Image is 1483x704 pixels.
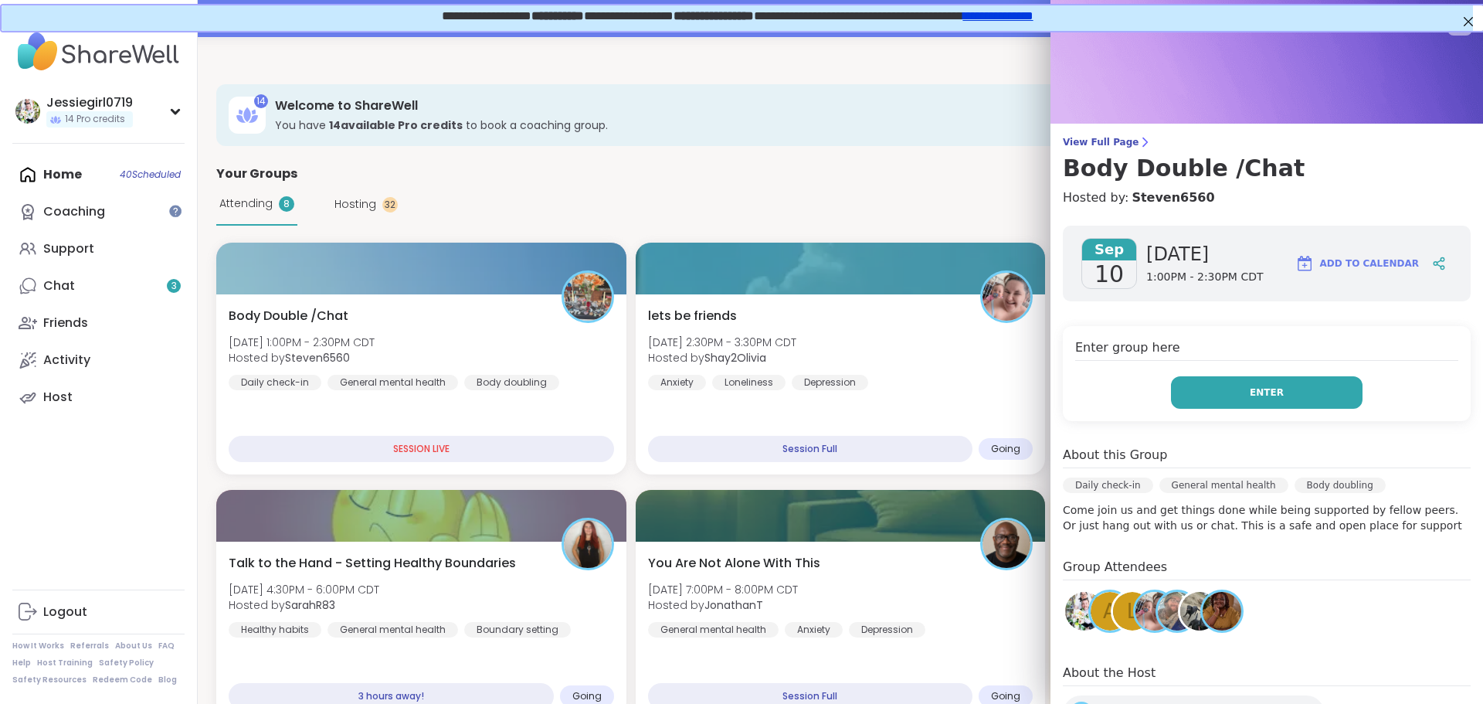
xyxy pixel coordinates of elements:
div: General mental health [1159,478,1288,493]
b: Steven6560 [285,350,350,366]
img: Jessiegirl0719 [1065,592,1104,631]
span: Hosting [334,196,376,213]
div: General mental health [327,375,458,390]
h4: About this Group [1063,446,1167,464]
div: Activity [43,352,90,369]
a: Jessiegirl0719 [1063,590,1106,633]
div: Boundary setting [464,622,571,638]
span: Hosted by [648,597,798,613]
div: Friends [43,315,88,332]
div: Anxiety [785,622,843,638]
a: FAQ [158,641,175,651]
div: Healthy habits [229,622,321,638]
div: Chat [43,277,75,294]
a: Host Training [37,658,93,668]
button: Add to Calendar [1288,245,1426,282]
div: Loneliness [712,375,786,390]
h3: You have to book a coaching group. [275,117,1307,133]
span: Your Groups [216,165,297,183]
a: Amie89 [1178,590,1221,633]
b: Shay2Olivia [704,350,766,366]
span: Hosted by [648,350,796,366]
span: Hosted by [229,597,379,613]
a: Activity [12,342,185,379]
img: Shay2Olivia [1135,592,1174,631]
span: Talk to the Hand - Setting Healthy Boundaries [229,554,516,573]
div: Daily check-in [229,375,321,390]
div: Body doubling [1295,478,1386,493]
img: Leanna85 [1203,592,1241,631]
div: SESSION LIVE [229,436,614,462]
img: ShareWell Nav Logo [12,25,185,79]
span: Going [991,443,1020,455]
a: Steven6560 [1132,189,1214,207]
a: Safety Resources [12,675,87,685]
span: 1:00PM - 2:30PM CDT [1146,270,1263,285]
span: Going [572,690,602,702]
h3: Body Double /Chat [1063,155,1471,182]
div: 14 [254,94,268,108]
span: Enter [1250,386,1284,400]
h4: Group Attendees [1063,558,1471,580]
div: General mental health [648,622,779,638]
a: Blog [158,675,177,685]
a: BRandom502 [1156,590,1199,633]
span: View Full Page [1063,136,1471,148]
div: Depression [849,622,925,638]
a: Logout [12,593,185,631]
span: Body Double /Chat [229,307,348,325]
a: About Us [115,641,152,651]
img: ShareWell Logomark [1295,254,1314,273]
div: Body doubling [464,375,559,390]
a: Coaching [12,193,185,230]
img: SarahR83 [564,520,612,568]
span: [DATE] 1:00PM - 2:30PM CDT [229,335,375,350]
b: 14 available Pro credit s [329,117,463,133]
h4: Hosted by: [1063,189,1471,207]
span: Hosted by [229,350,375,366]
button: Enter [1171,376,1363,409]
div: Depression [792,375,868,390]
a: Support [12,230,185,267]
span: [DATE] 4:30PM - 6:00PM CDT [229,582,379,597]
img: Steven6560 [564,273,612,321]
div: Session Full [648,436,973,462]
b: JonathanT [704,597,763,613]
span: [DATE] 7:00PM - 8:00PM CDT [648,582,798,597]
div: Coaching [43,203,105,220]
div: Jessiegirl0719 [46,94,133,111]
span: Add to Calendar [1320,257,1419,270]
span: You Are Not Alone With This [648,554,820,573]
div: Anxiety [648,375,706,390]
iframe: Spotlight [169,205,182,217]
a: Friends [12,304,185,342]
img: Shay2Olivia [982,273,1030,321]
div: Host [43,389,73,406]
img: BRandom502 [1158,592,1196,631]
div: Support [43,240,94,257]
b: SarahR83 [285,597,335,613]
a: L [1111,590,1154,633]
a: Safety Policy [99,658,154,668]
div: Logout [43,604,87,621]
a: Redeem Code [93,675,152,685]
img: Jessiegirl0719 [15,99,40,124]
p: Come join us and get things done while being supported by fellow peers. Or just hang out with us ... [1063,502,1471,533]
a: How It Works [12,641,64,651]
span: 10 [1094,260,1124,288]
span: 3 [171,280,177,293]
div: Daily check-in [1063,478,1153,493]
h4: About the Host [1063,664,1471,686]
img: Amie89 [1180,592,1219,631]
a: Help [12,658,31,668]
div: 32 [382,197,398,213]
a: Leanna85 [1200,590,1244,633]
span: Sep [1082,239,1136,260]
a: Chat3 [12,267,185,304]
div: 8 [279,196,294,212]
img: JonathanT [982,520,1030,568]
a: Referrals [70,641,109,651]
h3: Welcome to ShareWell [275,97,1307,114]
span: [DATE] [1146,242,1263,267]
a: A [1088,590,1132,633]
